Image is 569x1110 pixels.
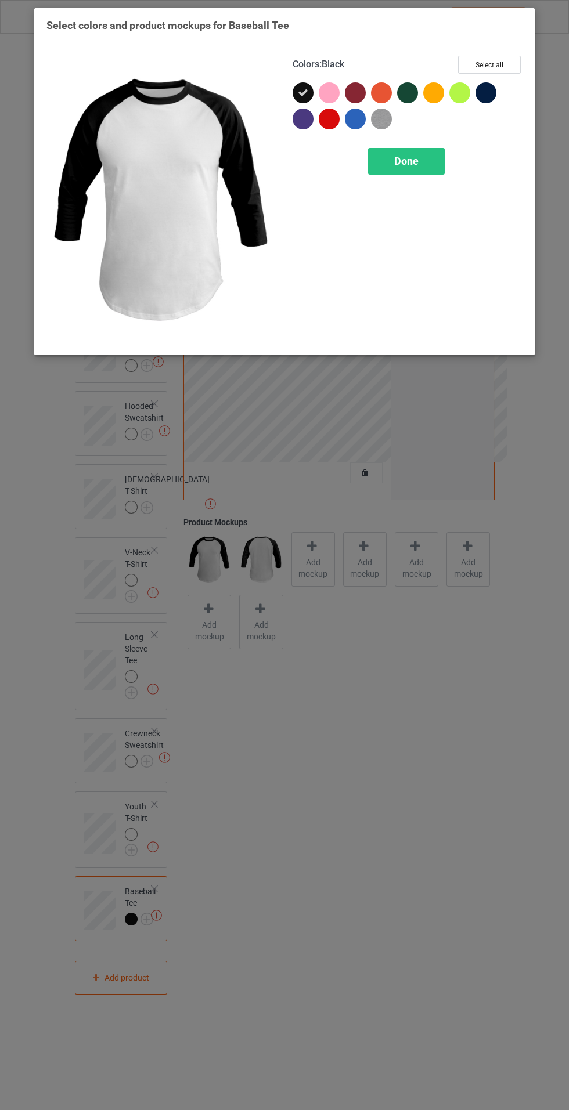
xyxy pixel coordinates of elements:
button: Select all [458,56,521,74]
img: heather_texture.png [371,109,392,129]
span: Colors [293,59,319,70]
span: Done [394,155,419,167]
span: Select colors and product mockups for Baseball Tee [46,19,289,31]
h4: : [293,59,344,71]
img: regular.jpg [46,56,276,343]
span: Black [322,59,344,70]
